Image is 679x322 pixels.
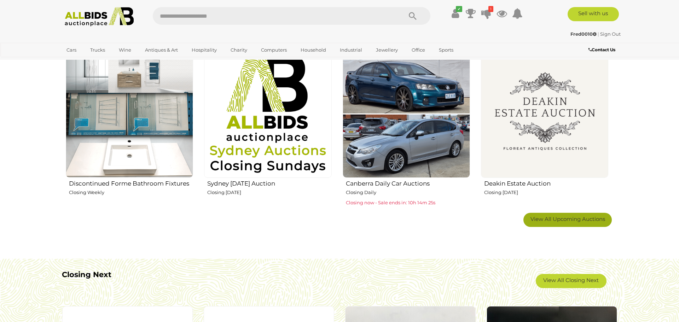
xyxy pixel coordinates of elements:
b: Closing Next [62,270,111,279]
a: 1 [481,7,492,20]
span: | [598,31,599,37]
a: Jewellery [371,44,402,56]
h2: Discontinued Forme Bathroom Fixtures [69,178,193,187]
a: Sports [434,44,458,56]
a: Computers [256,44,291,56]
img: Discontinued Forme Bathroom Fixtures [66,50,193,177]
a: Industrial [335,44,367,56]
button: Search [395,7,430,25]
img: Sydney Sunday Auction [204,50,331,177]
img: Deakin Estate Auction [481,50,608,177]
h2: Deakin Estate Auction [484,178,608,187]
p: Closing Weekly [69,188,193,197]
a: Deakin Estate Auction Closing [DATE] [481,50,608,207]
p: Closing Daily [346,188,470,197]
p: Closing [DATE] [207,188,331,197]
img: Allbids.com.au [61,7,138,27]
a: [GEOGRAPHIC_DATA] [62,56,121,68]
i: 1 [488,6,493,12]
a: View All Upcoming Auctions [523,213,612,227]
a: Discontinued Forme Bathroom Fixtures Closing Weekly [65,50,193,207]
a: Sell with us [568,7,619,21]
i: ✔ [456,6,462,12]
a: Hospitality [187,44,221,56]
b: Contact Us [588,47,615,52]
a: Fred0010 [570,31,598,37]
img: Canberra Daily Car Auctions [343,50,470,177]
a: Office [407,44,430,56]
h2: Canberra Daily Car Auctions [346,178,470,187]
a: Sydney [DATE] Auction Closing [DATE] [204,50,331,207]
a: View All Closing Next [536,274,607,288]
a: Wine [114,44,136,56]
strong: Fred0010 [570,31,597,37]
a: ✔ [450,7,460,20]
a: Contact Us [588,46,617,54]
a: Cars [62,44,81,56]
span: Closing now - Sale ends in: 10h 14m 25s [346,200,435,205]
a: Charity [226,44,252,56]
a: Household [296,44,331,56]
span: View All Upcoming Auctions [530,216,605,222]
p: Closing [DATE] [484,188,608,197]
a: Sign Out [600,31,621,37]
h2: Sydney [DATE] Auction [207,178,331,187]
a: Canberra Daily Car Auctions Closing Daily Closing now - Sale ends in: 10h 14m 25s [342,50,470,207]
a: Trucks [86,44,110,56]
a: Antiques & Art [140,44,182,56]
